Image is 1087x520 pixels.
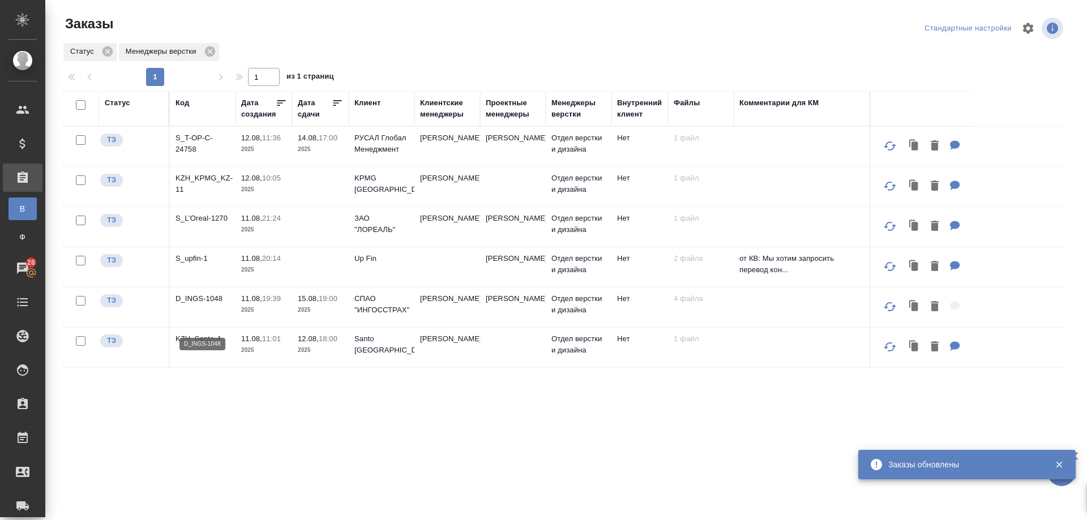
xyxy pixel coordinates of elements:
[241,345,286,356] p: 2025
[480,207,546,247] td: [PERSON_NAME]
[62,15,113,33] span: Заказы
[876,173,904,200] button: Обновить
[876,293,904,320] button: Обновить
[617,173,662,184] p: Нет
[126,46,200,57] p: Менеджеры верстки
[176,132,230,155] p: S_T-OP-C-24758
[617,333,662,345] p: Нет
[925,175,944,198] button: Удалить
[99,132,163,148] div: Выставляет КМ при отправке заказа на расчет верстке (для тикета) или для уточнения сроков на прои...
[925,295,944,319] button: Удалить
[925,336,944,359] button: Удалить
[241,184,286,195] p: 2025
[876,253,904,280] button: Обновить
[551,213,606,235] p: Отдел верстки и дизайна
[3,254,42,282] a: 28
[262,174,281,182] p: 10:05
[262,254,281,263] p: 20:14
[925,215,944,238] button: Удалить
[241,97,276,120] div: Дата создания
[107,335,116,346] p: ТЗ
[8,197,37,220] a: В
[107,174,116,186] p: ТЗ
[414,207,480,247] td: [PERSON_NAME]
[904,295,925,319] button: Клонировать
[480,287,546,327] td: [PERSON_NAME]
[241,174,262,182] p: 12.08,
[99,293,163,308] div: Выставляет КМ при отправке заказа на расчет верстке (для тикета) или для уточнения сроков на прои...
[617,293,662,304] p: Нет
[99,333,163,349] div: Выставляет КМ при отправке заказа на расчет верстке (для тикета) или для уточнения сроков на прои...
[241,264,286,276] p: 2025
[925,255,944,278] button: Удалить
[14,203,31,214] span: В
[922,20,1015,37] div: split button
[298,294,319,303] p: 15.08,
[1015,15,1042,42] span: Настроить таблицу
[298,345,343,356] p: 2025
[551,253,606,276] p: Отдел верстки и дизайна
[107,295,116,306] p: ТЗ
[262,294,281,303] p: 19:39
[414,127,480,166] td: [PERSON_NAME]
[20,257,42,268] span: 28
[241,334,262,343] p: 11.08,
[354,213,409,235] p: ЗАО "ЛОРЕАЛЬ"
[904,255,925,278] button: Клонировать
[298,334,319,343] p: 12.08,
[119,43,219,61] div: Менеджеры верстки
[354,253,409,264] p: Up Fin
[617,132,662,144] p: Нет
[241,144,286,155] p: 2025
[319,294,337,303] p: 19:00
[551,333,606,356] p: Отдел верстки и дизайна
[99,173,163,188] div: Выставляет КМ при отправке заказа на расчет верстке (для тикета) или для уточнения сроков на прои...
[8,226,37,248] a: Ф
[551,97,606,120] div: Менеджеры верстки
[674,333,728,345] p: 1 файл
[904,215,925,238] button: Клонировать
[105,97,130,109] div: Статус
[298,144,343,155] p: 2025
[176,253,230,264] p: S_upfin-1
[241,304,286,316] p: 2025
[241,134,262,142] p: 12.08,
[617,213,662,224] p: Нет
[888,459,1038,470] div: Заказы обновлены
[674,293,728,304] p: 4 файла
[876,213,904,240] button: Обновить
[319,134,337,142] p: 17:00
[241,224,286,235] p: 2025
[354,132,409,155] p: РУСАЛ Глобал Менеджмент
[674,253,728,264] p: 2 файла
[1047,459,1071,470] button: Закрыть
[176,293,230,304] p: D_INGS-1048
[551,293,606,316] p: Отдел верстки и дизайна
[739,253,864,276] p: от КВ: Мы хотим запросить перевод кон...
[63,43,117,61] div: Статус
[876,333,904,360] button: Обновить
[480,247,546,287] td: [PERSON_NAME]
[414,328,480,367] td: [PERSON_NAME]
[354,173,409,195] p: KPMG [GEOGRAPHIC_DATA]
[107,255,116,266] p: ТЗ
[420,97,474,120] div: Клиентские менеджеры
[904,175,925,198] button: Клонировать
[241,214,262,222] p: 11.08,
[176,97,189,109] div: Код
[674,97,700,109] div: Файлы
[262,134,281,142] p: 11:36
[241,254,262,263] p: 11.08,
[176,173,230,195] p: KZH_KPMG_KZ-11
[1042,18,1065,39] span: Посмотреть информацию
[176,213,230,224] p: S_L’Oreal-1270
[298,97,332,120] div: Дата сдачи
[674,132,728,144] p: 1 файл
[904,336,925,359] button: Клонировать
[99,213,163,228] div: Выставляет КМ при отправке заказа на расчет верстке (для тикета) или для уточнения сроков на прои...
[99,253,163,268] div: Выставляет КМ при отправке заказа на расчет верстке (для тикета) или для уточнения сроков на прои...
[354,293,409,316] p: СПАО "ИНГОССТРАХ"
[674,173,728,184] p: 1 файл
[904,135,925,158] button: Клонировать
[286,70,334,86] span: из 1 страниц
